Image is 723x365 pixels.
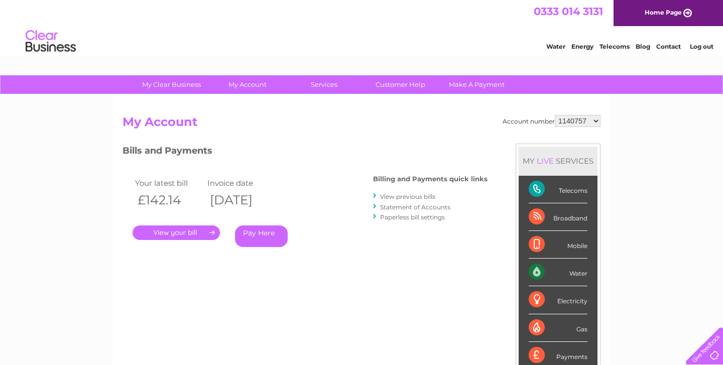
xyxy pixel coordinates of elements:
div: LIVE [535,156,556,166]
div: Account number [503,115,600,127]
a: My Clear Business [130,75,213,94]
a: Customer Help [359,75,442,94]
a: My Account [206,75,289,94]
div: Gas [529,314,587,342]
a: Services [283,75,366,94]
h3: Bills and Payments [123,144,488,161]
a: Energy [571,43,593,50]
div: Telecoms [529,176,587,203]
div: Mobile [529,231,587,259]
a: Pay Here [235,225,288,247]
a: Blog [636,43,650,50]
a: Telecoms [599,43,630,50]
a: Contact [656,43,681,50]
div: Water [529,259,587,286]
div: Broadband [529,203,587,231]
div: MY SERVICES [519,147,597,175]
a: 0333 014 3131 [534,5,603,18]
a: Make A Payment [435,75,518,94]
img: logo.png [25,26,76,57]
a: . [133,225,220,240]
a: Statement of Accounts [380,203,450,211]
h2: My Account [123,115,600,134]
td: Your latest bill [133,176,205,190]
div: Clear Business is a trading name of Verastar Limited (registered in [GEOGRAPHIC_DATA] No. 3667643... [125,6,599,49]
a: Log out [690,43,713,50]
a: Water [546,43,565,50]
h4: Billing and Payments quick links [373,175,488,183]
th: [DATE] [205,190,277,210]
a: Paperless bill settings [380,213,445,221]
div: Electricity [529,286,587,314]
td: Invoice date [205,176,277,190]
a: View previous bills [380,193,435,200]
th: £142.14 [133,190,205,210]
